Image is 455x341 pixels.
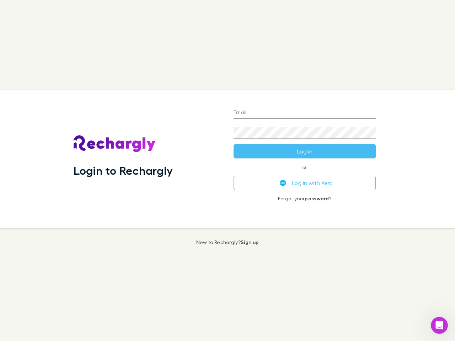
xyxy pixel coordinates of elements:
img: Xero's logo [280,180,286,186]
p: Forgot your ? [234,196,376,201]
a: password [305,195,329,201]
iframe: Intercom live chat [431,317,448,334]
img: Rechargly's Logo [74,135,156,152]
button: Log in with Xero [234,176,376,190]
button: Log in [234,144,376,158]
h1: Login to Rechargly [74,164,173,177]
a: Sign up [241,239,259,245]
p: New to Rechargly? [196,239,259,245]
